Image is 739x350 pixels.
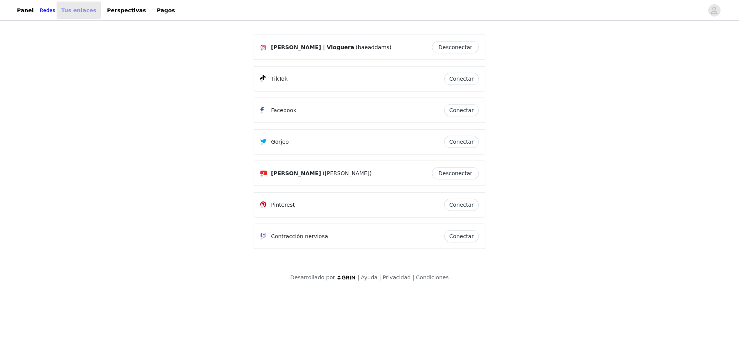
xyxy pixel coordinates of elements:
[61,7,96,13] font: Tus enlaces
[157,7,175,13] font: Pagos
[40,7,55,14] a: Redes
[444,230,479,242] button: Conectar
[358,274,359,280] font: |
[444,104,479,116] button: Conectar
[444,136,479,148] button: Conectar
[107,7,146,13] font: Perspectivas
[57,2,101,19] a: Tus enlaces
[379,274,381,280] font: |
[271,76,288,82] font: TikTok
[271,44,354,50] font: [PERSON_NAME] | Vloguera
[271,170,321,176] font: [PERSON_NAME]
[383,274,411,280] a: Privacidad
[271,139,289,145] font: Gorjeo
[444,73,479,85] button: Conectar
[290,274,335,280] font: Desarrollado por
[444,199,479,211] button: Conectar
[432,167,479,179] button: Desconectar
[17,7,34,13] font: Panel
[271,233,328,239] font: Contracción nerviosa
[271,202,295,208] font: Pinterest
[356,44,391,50] font: (baeaddams)
[260,45,266,51] img: Icono de Instagram
[361,274,378,280] a: Ayuda
[432,41,479,53] button: Desconectar
[12,2,38,19] a: Panel
[271,107,296,113] font: Facebook
[711,4,718,17] div: avatar
[337,275,356,280] img: logo
[416,274,449,280] a: Condiciones
[102,2,150,19] a: Perspectivas
[323,170,371,176] font: ([PERSON_NAME])
[413,274,415,280] font: |
[152,2,179,19] a: Pagos
[40,7,55,13] font: Redes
